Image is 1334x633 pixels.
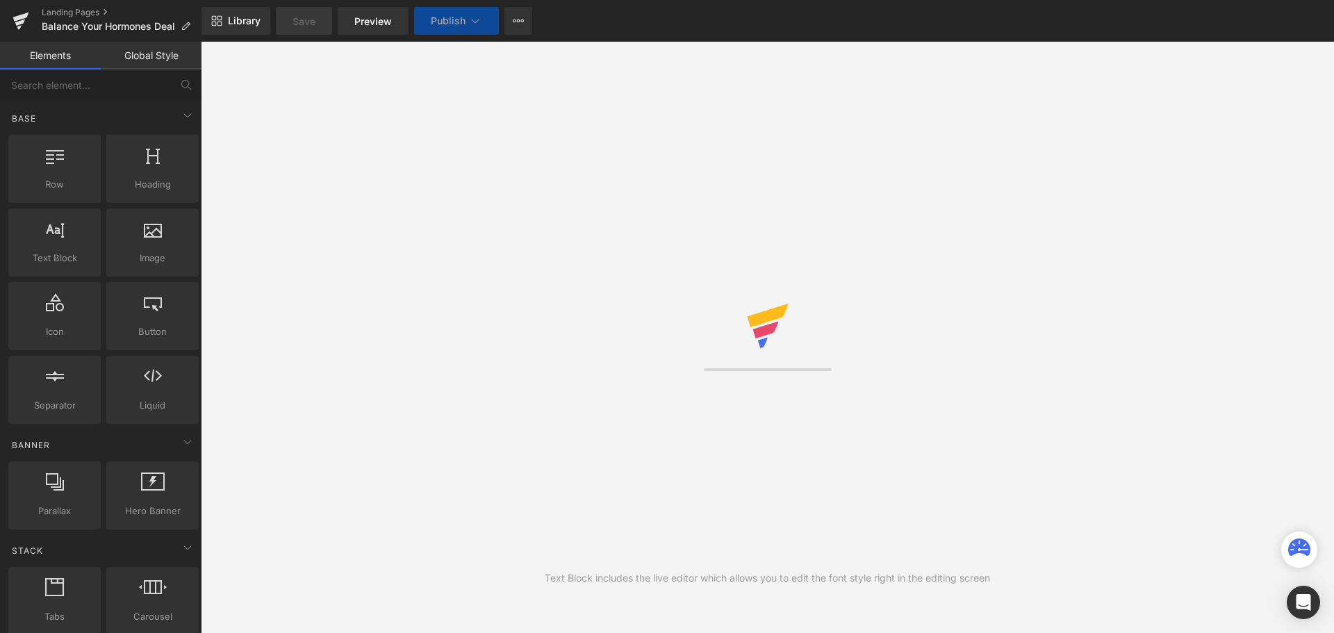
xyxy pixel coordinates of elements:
a: Landing Pages [42,7,201,18]
button: Publish [414,7,499,35]
div: Open Intercom Messenger [1287,586,1320,619]
a: Global Style [101,42,201,69]
span: Icon [13,324,97,339]
button: More [504,7,532,35]
span: Parallax [13,504,97,518]
span: Base [10,112,38,125]
div: Text Block includes the live editor which allows you to edit the font style right in the editing ... [545,570,990,586]
span: Hero Banner [110,504,195,518]
span: Row [13,177,97,192]
a: Preview [338,7,409,35]
span: Preview [354,14,392,28]
span: Heading [110,177,195,192]
span: Image [110,251,195,265]
span: Liquid [110,398,195,413]
a: New Library [201,7,270,35]
span: Banner [10,438,51,452]
span: Save [293,14,315,28]
span: Publish [431,15,466,26]
span: Balance Your Hormones Deal [42,21,175,32]
span: Separator [13,398,97,413]
span: Stack [10,544,44,557]
span: Text Block [13,251,97,265]
span: Tabs [13,609,97,624]
span: Library [228,15,261,27]
span: Button [110,324,195,339]
span: Carousel [110,609,195,624]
